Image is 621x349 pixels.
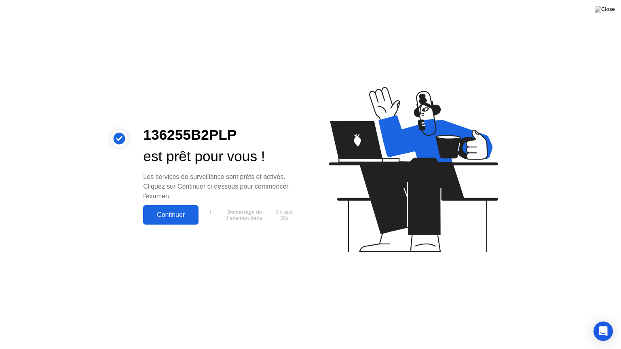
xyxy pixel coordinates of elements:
div: 136255B2PLP [143,124,298,146]
div: Les services de surveillance sont prêts et activés. Cliquez sur Continuer ci-dessous pour commenc... [143,172,298,201]
div: Open Intercom Messenger [594,322,613,341]
div: Continuer [146,211,196,219]
button: Démarrage de l'examen dans9m and 39s [203,207,298,223]
img: Close [595,6,615,13]
span: 9m and 39s [274,209,295,221]
div: est prêt pour vous ! [143,146,298,167]
button: Continuer [143,205,199,225]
